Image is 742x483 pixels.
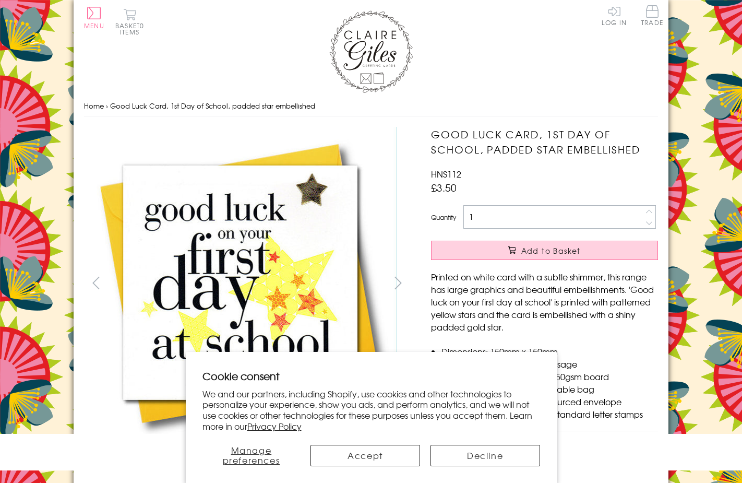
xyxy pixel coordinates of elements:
span: Menu [84,21,104,30]
button: next [387,271,410,294]
p: Printed on white card with a subtle shimmer, this range has large graphics and beautiful embellis... [431,270,658,333]
li: Dimensions: 150mm x 150mm [441,345,658,358]
a: Trade [641,5,663,28]
button: Accept [310,445,420,466]
button: Add to Basket [431,241,658,260]
img: Good Luck Card, 1st Day of School, padded star embellished [410,127,723,440]
button: Basket0 items [115,8,144,35]
span: › [106,101,108,111]
a: Privacy Policy [247,420,302,432]
nav: breadcrumbs [84,96,658,117]
span: £3.50 [431,180,457,195]
span: Good Luck Card, 1st Day of School, padded star embellished [110,101,315,111]
span: Trade [641,5,663,26]
span: Manage preferences [223,444,280,466]
button: Menu [84,7,104,29]
a: Log In [602,5,627,26]
button: Decline [430,445,540,466]
a: Home [84,101,104,111]
button: Manage preferences [202,445,300,466]
h2: Cookie consent [202,369,540,383]
img: Good Luck Card, 1st Day of School, padded star embellished [84,127,397,440]
span: 0 items [120,21,144,37]
span: Add to Basket [521,245,581,256]
h1: Good Luck Card, 1st Day of School, padded star embellished [431,127,658,157]
button: prev [84,271,107,294]
img: Claire Giles Greetings Cards [329,10,413,93]
span: HNS112 [431,168,461,180]
p: We and our partners, including Shopify, use cookies and other technologies to personalize your ex... [202,388,540,432]
label: Quantity [431,213,456,222]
